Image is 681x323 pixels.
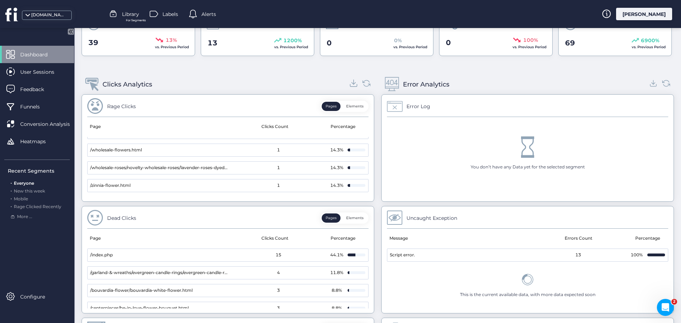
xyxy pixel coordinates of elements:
span: vs. Previous Period [393,45,427,49]
span: 39 [88,37,98,48]
div: 8.8% [330,305,344,312]
mat-header-cell: Message [387,229,528,249]
div: 14.3% [330,147,344,154]
div: Recent Segments [8,167,70,175]
span: 13 [207,38,217,49]
span: /garland-&-wreaths/evergreen-candle-rings/evergreen-candle-ring.html [90,269,228,276]
mat-header-cell: Clicks Count [226,229,325,249]
mat-header-cell: Percentage [629,229,668,249]
span: New this week [14,188,45,194]
span: /index.php [90,252,113,258]
div: This is the current available data, with more data expected soon [460,291,596,298]
span: Alerts [201,10,216,18]
span: Funnels [20,103,50,111]
span: . [11,179,12,186]
span: Everyone [14,180,34,186]
span: 100% [523,36,538,44]
span: Dashboard [20,51,58,59]
div: Clicks Analytics [103,79,152,89]
span: Rage Clicked Recently [14,204,61,209]
span: 1 [277,165,280,171]
span: vs. Previous Period [513,45,547,49]
span: 0% [394,37,402,44]
div: You don’t have any Data yet for the selected segment [471,164,585,171]
div: 11.8% [330,269,344,276]
mat-header-cell: Clicks Count [226,117,325,137]
span: /wholesale-roses/novelty-wholesale-roses/lavender-roses-dyed.html [90,165,228,171]
span: Mobile [14,196,28,201]
span: 2 [671,299,677,305]
div: 100% [630,252,644,258]
div: 14.3% [330,165,344,171]
button: Pages [322,102,340,111]
div: Dead Clicks [107,214,136,222]
span: For Segments [126,18,146,23]
span: . [11,202,12,209]
span: /bouvardia-flower/bouvardia-white-flower.html [90,287,193,294]
mat-header-cell: Errors Count [528,229,630,249]
div: Error Analytics [403,79,449,89]
div: Uncaught Exception [406,214,457,222]
span: 3 [277,305,280,312]
button: Pages [322,213,340,223]
mat-header-cell: Percentage [325,229,364,249]
div: 14.3% [330,182,344,189]
span: vs. Previous Period [274,45,308,49]
span: 13% [166,36,177,44]
span: 3 [277,287,280,294]
span: 69 [565,38,575,49]
mat-header-cell: Page [87,229,226,249]
span: Script error. [390,252,415,258]
span: /centerpieces/be-in-love-flower-bouquet.html [90,305,189,312]
span: 4 [277,269,280,276]
mat-header-cell: Percentage [325,117,364,137]
span: vs. Previous Period [632,45,666,49]
span: Library [122,10,139,18]
span: More ... [17,213,32,220]
span: 0 [327,38,332,49]
span: 1 [277,147,280,154]
iframe: Intercom live chat [657,299,674,316]
div: Rage Clicks [107,102,136,110]
span: 15 [276,252,281,258]
div: 44.1% [330,252,344,258]
span: 13 [575,252,581,258]
span: 1200% [283,37,302,44]
span: . [11,187,12,194]
button: Elements [342,102,367,111]
span: Conversion Analysis [20,120,81,128]
span: 6900% [641,37,659,44]
span: Heatmaps [20,138,56,145]
span: Labels [162,10,178,18]
div: [PERSON_NAME] [616,8,672,20]
div: [DOMAIN_NAME] [31,12,67,18]
span: Configure [20,293,56,301]
div: 8.8% [330,287,344,294]
span: /wholesale-flowers.html [90,147,142,154]
span: 1 [277,182,280,189]
span: vs. Previous Period [155,45,189,49]
span: /zinnia-flower.html [90,182,131,189]
span: Feedback [20,85,55,93]
button: Elements [342,213,367,223]
mat-header-cell: Page [87,117,226,137]
div: Error Log [406,102,430,110]
span: 0 [446,37,451,48]
span: . [11,195,12,201]
span: User Sessions [20,68,65,76]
